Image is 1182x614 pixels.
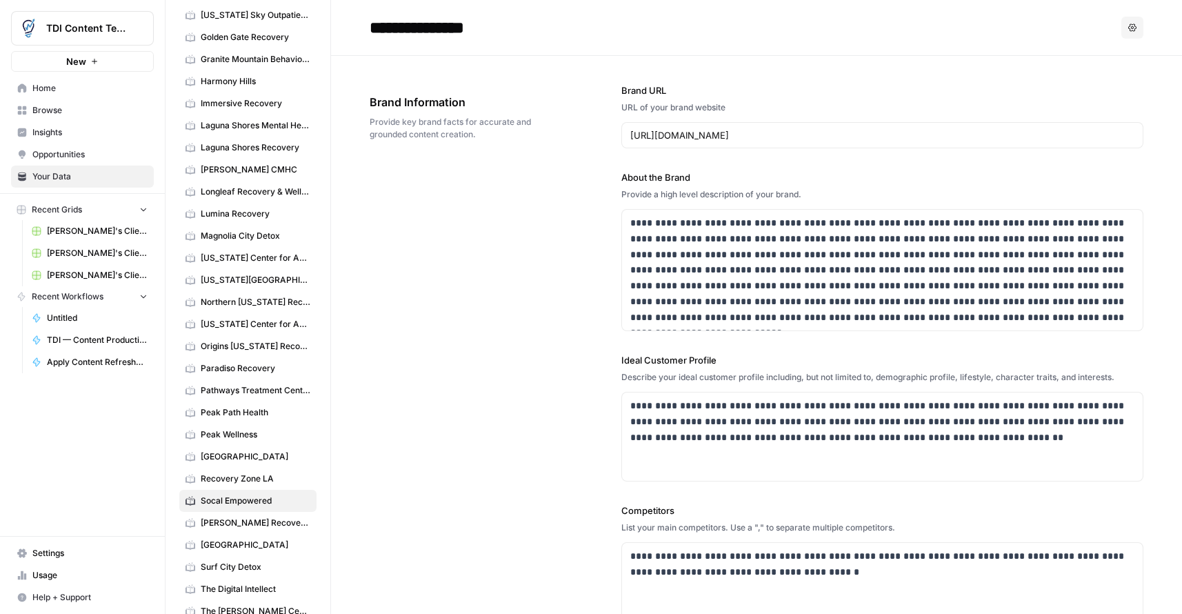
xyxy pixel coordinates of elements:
span: Untitled [47,312,148,324]
a: Golden Gate Recovery [179,26,317,48]
a: Origins [US_STATE] Recovery [179,335,317,357]
label: Ideal Customer Profile [621,353,1144,367]
span: Brand Information [370,94,544,110]
span: Pathways Treatment Center [201,384,310,397]
button: Help + Support [11,586,154,608]
span: Paradiso Recovery [201,362,310,375]
span: Immersive Recovery [201,97,310,110]
a: Longleaf Recovery & Wellness [179,181,317,203]
span: Insights [32,126,148,139]
span: Help + Support [32,591,148,604]
a: Home [11,77,154,99]
span: [PERSON_NAME]'s Clients - New Content [47,225,148,237]
span: Lumina Recovery [201,208,310,220]
div: URL of your brand website [621,101,1144,114]
a: Peak Path Health [179,402,317,424]
span: Recent Workflows [32,290,103,303]
span: [GEOGRAPHIC_DATA] [201,450,310,463]
span: Laguna Shores Mental Health [201,119,310,132]
a: [PERSON_NAME]'s Clients - New Content [26,220,154,242]
span: [US_STATE] Center for Adolescent Wellness [201,318,310,330]
span: Recent Grids [32,204,82,216]
a: Your Data [11,166,154,188]
span: Recovery Zone LA [201,473,310,485]
a: Granite Mountain Behavioral Healthcare [179,48,317,70]
a: [US_STATE] Center for Adolescent Wellness [179,247,317,269]
span: TDI Content Team [46,21,130,35]
a: Apply Content Refresher Brief [26,351,154,373]
a: [GEOGRAPHIC_DATA] [179,534,317,556]
span: Golden Gate Recovery [201,31,310,43]
a: Northern [US_STATE] Recovery [179,291,317,313]
div: Provide a high level description of your brand. [621,188,1144,201]
button: Recent Workflows [11,286,154,307]
span: The Digital Intellect [201,583,310,595]
span: TDI — Content Production [47,334,148,346]
label: Competitors [621,504,1144,517]
a: [US_STATE][GEOGRAPHIC_DATA] [179,269,317,291]
span: Granite Mountain Behavioral Healthcare [201,53,310,66]
div: Describe your ideal customer profile including, but not limited to, demographic profile, lifestyl... [621,371,1144,384]
span: Northern [US_STATE] Recovery [201,296,310,308]
span: [PERSON_NAME] CMHC [201,164,310,176]
span: Laguna Shores Recovery [201,141,310,154]
span: [US_STATE] Sky Outpatient Detox [201,9,310,21]
a: Surf City Detox [179,556,317,578]
span: [PERSON_NAME]'s Clients - New Content [47,247,148,259]
input: www.sundaysoccer.com [630,128,1135,142]
a: [GEOGRAPHIC_DATA] [179,446,317,468]
button: New [11,51,154,72]
a: The Digital Intellect [179,578,317,600]
span: Home [32,82,148,95]
a: Recovery Zone LA [179,468,317,490]
span: Provide key brand facts for accurate and grounded content creation. [370,116,544,141]
a: [PERSON_NAME]'s Clients - New Content [26,242,154,264]
a: [PERSON_NAME] CMHC [179,159,317,181]
a: Pathways Treatment Center [179,379,317,402]
span: Socal Empowered [201,495,310,507]
span: New [66,55,86,68]
span: Longleaf Recovery & Wellness [201,186,310,198]
a: [PERSON_NAME] Recovery Center [179,512,317,534]
a: Lumina Recovery [179,203,317,225]
a: Laguna Shores Recovery [179,137,317,159]
a: Peak Wellness [179,424,317,446]
span: Harmony Hills [201,75,310,88]
a: Untitled [26,307,154,329]
span: Browse [32,104,148,117]
span: [US_STATE][GEOGRAPHIC_DATA] [201,274,310,286]
span: [GEOGRAPHIC_DATA] [201,539,310,551]
span: Apply Content Refresher Brief [47,356,148,368]
label: Brand URL [621,83,1144,97]
a: [US_STATE] Center for Adolescent Wellness [179,313,317,335]
button: Workspace: TDI Content Team [11,11,154,46]
a: Insights [11,121,154,143]
a: Harmony Hills [179,70,317,92]
span: Magnolia City Detox [201,230,310,242]
label: About the Brand [621,170,1144,184]
span: Opportunities [32,148,148,161]
span: [PERSON_NAME] Recovery Center [201,517,310,529]
a: [PERSON_NAME]'s Clients - Optimizing Content [26,264,154,286]
a: Immersive Recovery [179,92,317,115]
a: Opportunities [11,143,154,166]
a: TDI — Content Production [26,329,154,351]
button: Recent Grids [11,199,154,220]
span: Origins [US_STATE] Recovery [201,340,310,353]
span: Surf City Detox [201,561,310,573]
span: [US_STATE] Center for Adolescent Wellness [201,252,310,264]
a: Browse [11,99,154,121]
a: Laguna Shores Mental Health [179,115,317,137]
span: Peak Path Health [201,406,310,419]
img: TDI Content Team Logo [16,16,41,41]
span: [PERSON_NAME]'s Clients - Optimizing Content [47,269,148,281]
a: Settings [11,542,154,564]
span: Your Data [32,170,148,183]
a: [US_STATE] Sky Outpatient Detox [179,4,317,26]
span: Peak Wellness [201,428,310,441]
a: Paradiso Recovery [179,357,317,379]
a: Magnolia City Detox [179,225,317,247]
div: List your main competitors. Use a "," to separate multiple competitors. [621,522,1144,534]
a: Socal Empowered [179,490,317,512]
span: Usage [32,569,148,582]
